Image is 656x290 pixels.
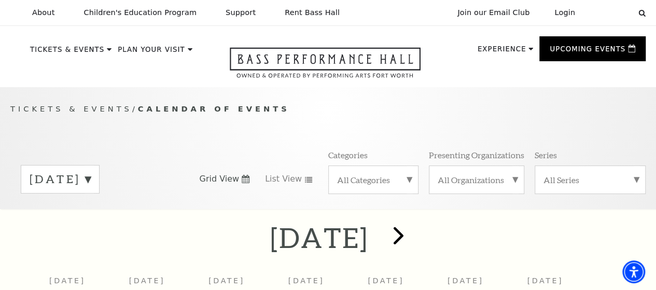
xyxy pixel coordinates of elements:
select: Select: [592,8,629,18]
span: [DATE] [368,277,404,285]
a: Open this option [192,47,458,87]
span: [DATE] [129,277,165,285]
span: [DATE] [527,277,563,285]
div: Accessibility Menu [622,260,645,283]
p: Rent Bass Hall [285,8,340,17]
p: Tickets & Events [30,46,104,59]
button: next [378,219,416,256]
p: / [10,103,646,116]
p: Upcoming Events [550,46,625,58]
p: Children's Education Program [83,8,197,17]
span: [DATE] [288,277,325,285]
p: Support [226,8,256,17]
p: About [32,8,54,17]
h2: [DATE] [270,221,368,254]
p: Plan Your Visit [118,46,185,59]
p: Series [535,149,557,160]
span: Calendar of Events [138,104,290,113]
label: [DATE] [30,171,91,187]
span: [DATE] [448,277,484,285]
span: Grid View [199,173,239,185]
span: List View [265,173,302,185]
p: Presenting Organizations [429,149,524,160]
p: Categories [328,149,368,160]
p: Experience [478,46,526,58]
span: Tickets & Events [10,104,132,113]
span: [DATE] [208,277,245,285]
label: All Categories [337,174,410,185]
label: All Organizations [438,174,515,185]
label: All Series [543,174,637,185]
